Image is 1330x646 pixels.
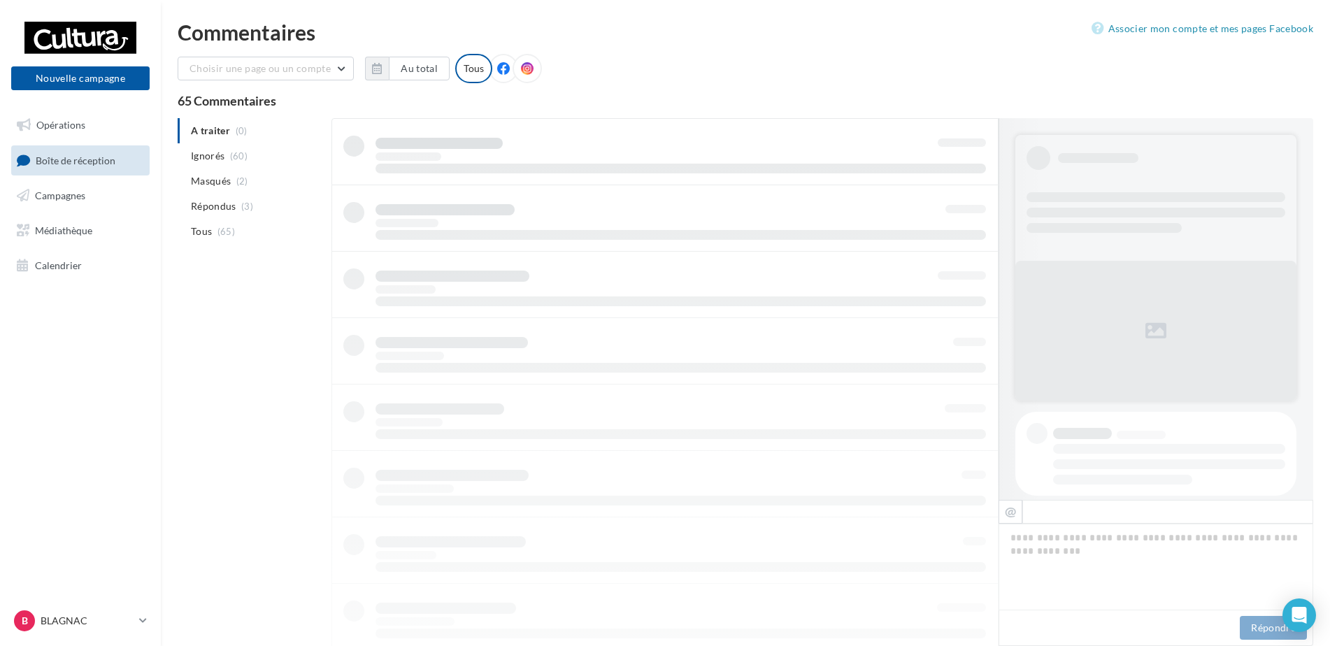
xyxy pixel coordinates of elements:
span: Calendrier [35,259,82,271]
span: Opérations [36,119,85,131]
span: Choisir une page ou un compte [190,62,331,74]
div: 65 Commentaires [178,94,1313,107]
span: (65) [217,226,235,237]
button: Choisir une page ou un compte [178,57,354,80]
div: Open Intercom Messenger [1282,598,1316,632]
a: B BLAGNAC [11,608,150,634]
span: (60) [230,150,248,161]
a: Associer mon compte et mes pages Facebook [1092,20,1313,37]
span: (2) [236,175,248,187]
button: Au total [389,57,450,80]
span: Boîte de réception [36,154,115,166]
span: B [22,614,28,628]
a: Boîte de réception [8,145,152,175]
span: Médiathèque [35,224,92,236]
div: Commentaires [178,22,1313,43]
span: Campagnes [35,189,85,201]
button: Nouvelle campagne [11,66,150,90]
a: Campagnes [8,181,152,210]
span: Tous [191,224,212,238]
span: Masqués [191,174,231,188]
a: Calendrier [8,251,152,280]
span: Répondus [191,199,236,213]
a: Médiathèque [8,216,152,245]
p: BLAGNAC [41,614,134,628]
span: Ignorés [191,149,224,163]
div: Tous [455,54,492,83]
button: Répondre [1240,616,1307,640]
button: Au total [365,57,450,80]
span: (3) [241,201,253,212]
a: Opérations [8,110,152,140]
